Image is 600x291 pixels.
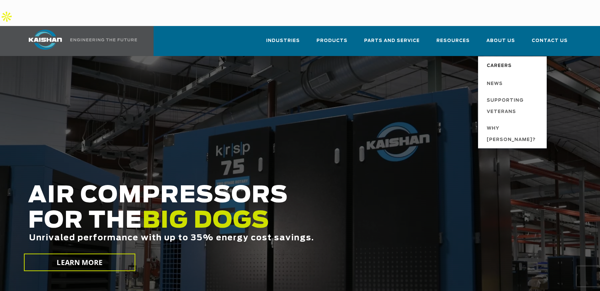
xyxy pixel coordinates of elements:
a: About Us [486,32,515,55]
a: Supporting Veterans [480,92,547,120]
a: Why [PERSON_NAME]? [480,120,547,148]
span: Careers [487,60,512,72]
img: Engineering the future [70,38,137,41]
a: Industries [266,32,300,55]
span: BIG DOGS [142,210,270,232]
a: Parts and Service [364,32,420,55]
span: Unrivaled performance with up to 35% energy cost savings. [29,234,314,242]
span: LEARN MORE [57,258,102,267]
span: About Us [486,37,515,45]
span: Industries [266,37,300,45]
a: Resources [436,32,470,55]
a: News [480,74,547,92]
span: Supporting Veterans [487,95,540,118]
span: Contact Us [532,37,568,45]
h2: AIR COMPRESSORS FOR THE [28,183,480,263]
span: News [487,78,503,90]
img: kaishan logo [20,30,70,50]
a: Careers [480,56,547,74]
span: Resources [436,37,470,45]
span: Products [316,37,347,45]
a: LEARN MORE [24,254,136,271]
a: Kaishan USA [20,26,138,56]
span: Parts and Service [364,37,420,45]
span: Why [PERSON_NAME]? [487,123,540,146]
a: Contact Us [532,32,568,55]
a: Products [316,32,347,55]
